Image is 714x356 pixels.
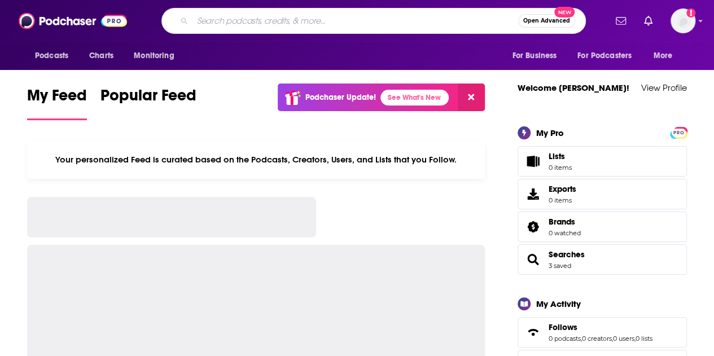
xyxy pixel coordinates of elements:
a: Popular Feed [100,86,196,120]
button: open menu [126,45,189,67]
button: open menu [504,45,571,67]
span: My Feed [27,86,87,112]
button: Show profile menu [671,8,695,33]
a: Lists [518,146,687,177]
a: Searches [549,249,585,260]
span: Searches [518,244,687,275]
span: Charts [89,48,113,64]
a: View Profile [641,82,687,93]
span: Podcasts [35,48,68,64]
span: Lists [522,153,544,169]
span: Monitoring [134,48,174,64]
a: 0 watched [549,229,581,237]
span: , [581,335,582,342]
a: Follows [549,322,652,332]
a: Show notifications dropdown [611,11,630,30]
a: See What's New [380,90,449,106]
a: 0 creators [582,335,612,342]
span: , [612,335,613,342]
span: For Business [512,48,557,64]
span: Logged in as gracewagner [671,8,695,33]
a: 0 podcasts [549,335,581,342]
span: 0 items [549,196,576,204]
a: Brands [549,217,581,227]
input: Search podcasts, credits, & more... [192,12,518,30]
span: Popular Feed [100,86,196,112]
button: open menu [646,45,687,67]
a: 3 saved [549,262,571,270]
button: open menu [27,45,83,67]
a: 0 users [613,335,634,342]
a: Charts [82,45,120,67]
span: Exports [549,184,576,194]
span: Lists [549,151,565,161]
span: Lists [549,151,572,161]
span: PRO [672,129,685,137]
span: Exports [522,186,544,202]
span: More [654,48,673,64]
div: My Pro [536,128,564,138]
div: My Activity [536,298,581,309]
button: open menu [570,45,648,67]
span: Brands [549,217,575,227]
svg: Add a profile image [686,8,695,17]
a: PRO [672,128,685,136]
button: Open AdvancedNew [518,14,575,28]
p: Podchaser Update! [305,93,376,102]
span: Follows [518,317,687,348]
a: Welcome [PERSON_NAME]! [518,82,629,93]
span: , [634,335,636,342]
div: Search podcasts, credits, & more... [161,8,586,34]
a: 0 lists [636,335,652,342]
a: Searches [522,252,544,267]
img: User Profile [671,8,695,33]
a: Follows [522,324,544,340]
a: Brands [522,219,544,235]
a: My Feed [27,86,87,120]
a: Exports [518,179,687,209]
div: Your personalized Feed is curated based on the Podcasts, Creators, Users, and Lists that you Follow. [27,140,485,179]
a: Show notifications dropdown [639,11,657,30]
span: Open Advanced [523,18,570,24]
span: Brands [518,212,687,242]
img: Podchaser - Follow, Share and Rate Podcasts [19,10,127,32]
span: 0 items [549,164,572,172]
span: Follows [549,322,577,332]
span: For Podcasters [577,48,632,64]
span: New [554,7,575,17]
